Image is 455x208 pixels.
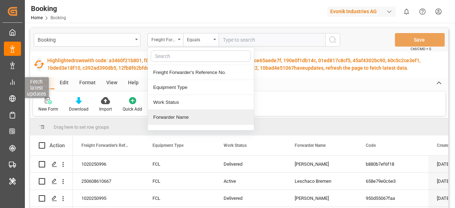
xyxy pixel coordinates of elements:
div: Action [49,142,65,149]
div: FCL [144,190,215,207]
div: 250608610667 [73,173,144,190]
div: Edit [54,77,74,89]
div: Import [99,106,112,112]
div: Code [148,125,254,140]
span: Freight Forwarder's Reference No. [81,143,129,148]
div: 950d55067faa [357,190,428,207]
div: Download [69,106,89,112]
div: Quick Add [123,106,142,112]
span: Drag here to set row groups [54,124,109,130]
span: Forwarder Name [295,143,326,148]
div: Freight Forwarder's Reference No. [148,65,254,80]
div: Active [215,173,286,190]
div: Freight Forwarder's Reference No. [151,35,176,43]
div: Press SPACE to select this row. [30,173,73,190]
input: Type to search [219,33,325,47]
span: Equipment Type [152,143,183,148]
div: Forwarder Name [148,110,254,125]
div: Fetch latest updates [24,77,49,98]
button: search button [325,33,340,47]
div: Press SPACE to select this row. [30,190,73,207]
div: View [101,77,123,89]
div: Press SPACE to select this row. [30,156,73,173]
div: Evonik Industries AG [327,6,396,17]
div: Delivered [215,156,286,172]
div: 1020250996 [73,156,144,172]
button: Evonik Industries AG [327,5,398,18]
input: Search [151,50,251,62]
button: Save [395,33,445,47]
div: Highlighted with code: a3460f21b801, f85761200160, 7abadfbccca8, b96baf7e9b40, 60ce65aede7f, 190e... [47,57,438,72]
div: FCL [144,173,215,190]
span: rows [74,58,85,63]
div: Format [74,77,101,89]
div: b880b7ef6f18 [357,156,428,172]
div: Booking [31,3,66,14]
div: Delivered [215,190,286,207]
button: close menu [148,33,183,47]
button: show 0 new notifications [398,4,414,20]
div: Leschaco Bremen [286,173,357,190]
div: [PERSON_NAME] [286,156,357,172]
span: Ctrl/CMD + S [411,46,431,52]
div: Work Status [148,95,254,110]
div: 1020250995 [73,190,144,207]
span: Work Status [224,143,247,148]
div: Equipment Type [148,80,254,95]
span: have [294,65,305,71]
div: FCL [144,156,215,172]
div: Equals [187,35,211,43]
div: Booking [38,35,133,44]
button: open menu [183,33,219,47]
div: New Form [38,106,58,112]
div: Help [123,77,144,89]
button: open menu [34,33,140,47]
span: Code [366,143,376,148]
button: Help Center [414,4,430,20]
a: Home [31,15,43,20]
div: [PERSON_NAME] [286,190,357,207]
div: 658e79e0c6e3 [357,173,428,190]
